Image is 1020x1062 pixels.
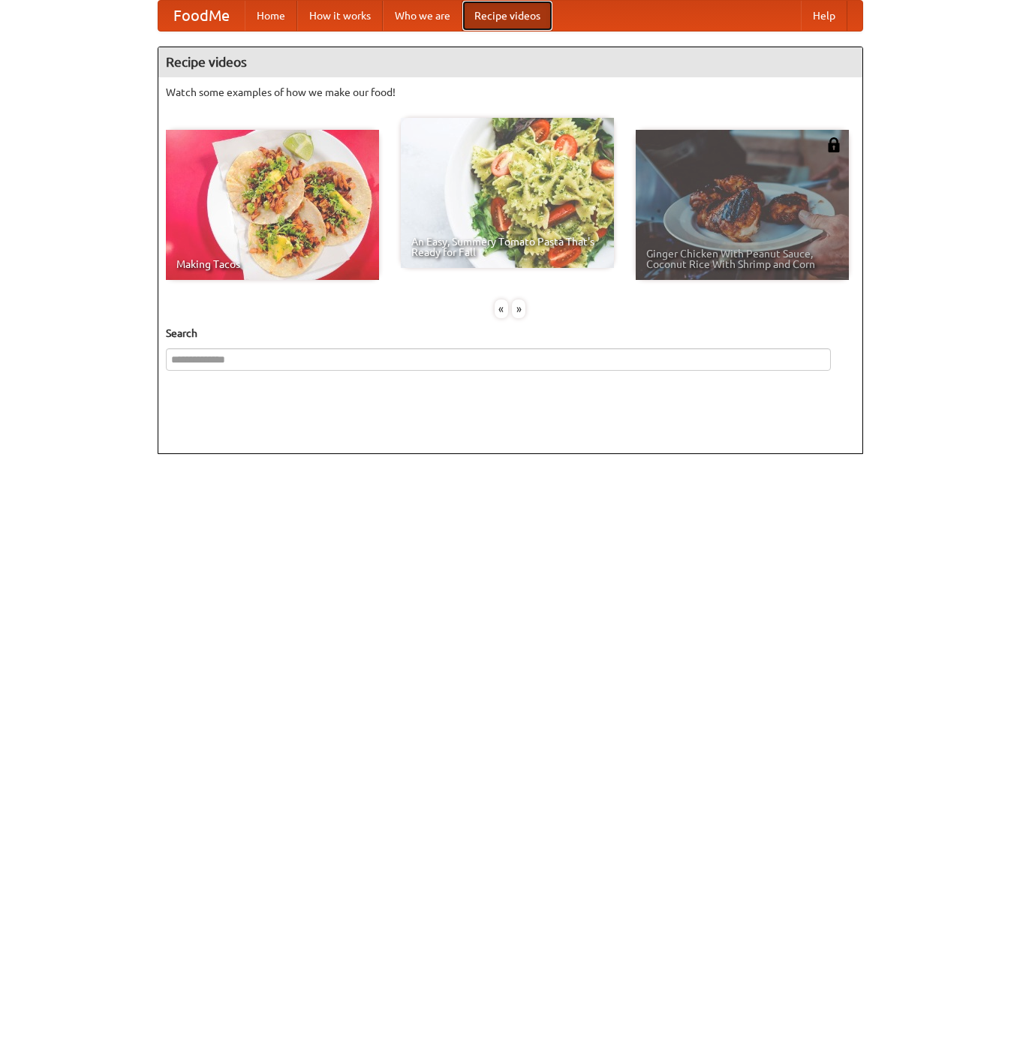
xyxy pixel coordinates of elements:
a: Help [801,1,847,31]
div: » [512,299,525,318]
a: How it works [297,1,383,31]
p: Watch some examples of how we make our food! [166,85,855,100]
h5: Search [166,326,855,341]
h4: Recipe videos [158,47,862,77]
a: Home [245,1,297,31]
a: Making Tacos [166,130,379,280]
a: FoodMe [158,1,245,31]
a: Who we are [383,1,462,31]
div: « [495,299,508,318]
span: Making Tacos [176,259,369,269]
span: An Easy, Summery Tomato Pasta That's Ready for Fall [411,236,603,257]
img: 483408.png [826,137,841,152]
a: An Easy, Summery Tomato Pasta That's Ready for Fall [401,118,614,268]
a: Recipe videos [462,1,552,31]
